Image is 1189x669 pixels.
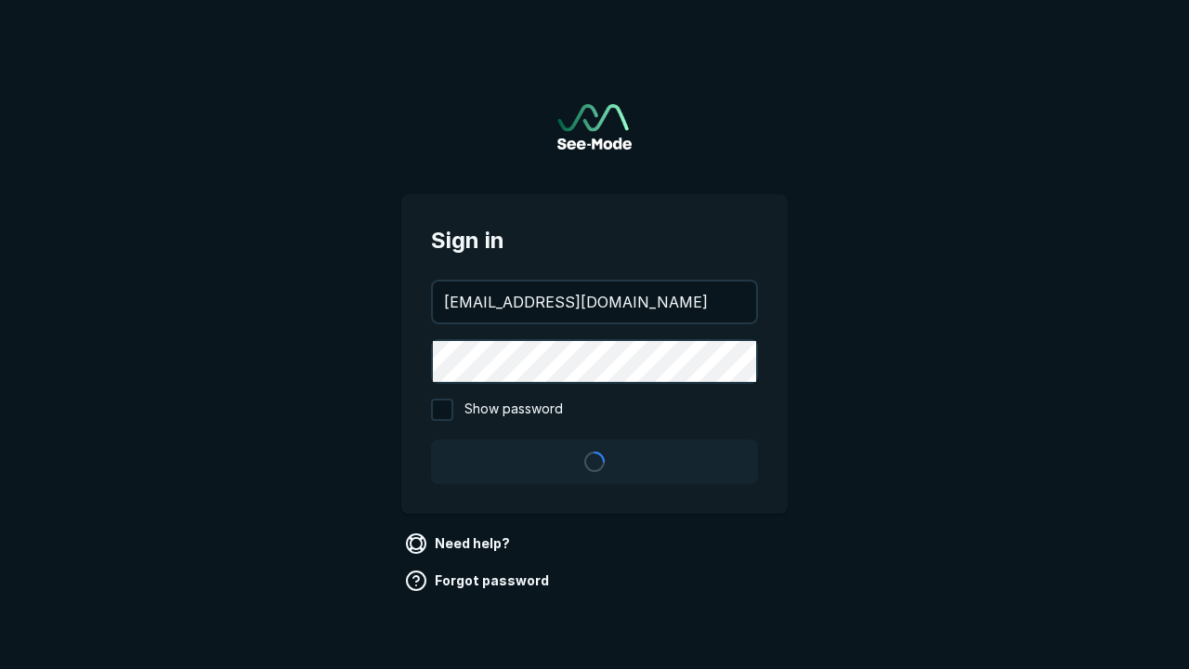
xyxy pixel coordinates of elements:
input: your@email.com [433,282,756,322]
img: See-Mode Logo [557,104,632,150]
span: Show password [464,399,563,421]
span: Sign in [431,224,758,257]
a: Go to sign in [557,104,632,150]
a: Forgot password [401,566,556,596]
a: Need help? [401,529,517,558]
